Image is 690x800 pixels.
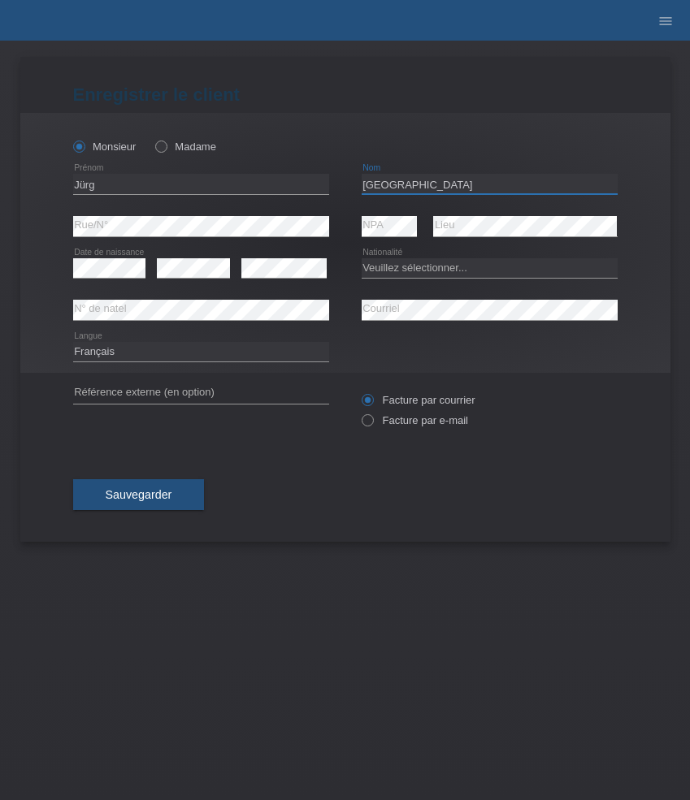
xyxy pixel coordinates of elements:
[73,479,205,510] button: Sauvegarder
[657,13,674,29] i: menu
[362,394,475,406] label: Facture par courrier
[73,84,618,105] h1: Enregistrer le client
[73,141,84,151] input: Monsieur
[362,414,468,426] label: Facture par e-mail
[106,488,172,501] span: Sauvegarder
[649,15,682,25] a: menu
[73,141,137,153] label: Monsieur
[362,394,372,414] input: Facture par courrier
[155,141,166,151] input: Madame
[362,414,372,435] input: Facture par e-mail
[155,141,216,153] label: Madame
